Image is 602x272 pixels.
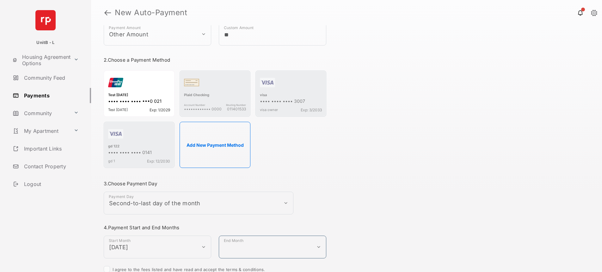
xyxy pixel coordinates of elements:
h3: 2. Choose a Payment Method [104,57,326,63]
div: •••• •••• •••• 0141 [108,150,170,156]
div: gd 122•••• •••• •••• 0141gd 1Exp: 12/2030 [104,122,175,168]
span: Exp: 1/2029 [150,108,170,112]
div: visa [260,93,322,98]
p: UnitB - L [36,40,54,46]
span: •••••••••••• 0000 [184,107,222,111]
a: Important Links [10,141,81,156]
img: svg+xml;base64,PHN2ZyB4bWxucz0iaHR0cDovL3d3dy53My5vcmcvMjAwMC9zdmciIHdpZHRoPSI2NCIgaGVpZ2h0PSI2NC... [35,10,56,30]
a: Community Feed [10,70,91,85]
div: visa•••• •••• •••• 3007visa ownerExp: 3/2033 [255,71,326,117]
a: My Apartment [10,123,71,139]
a: Housing Agreement Options [10,53,71,68]
div: Test [DATE]•••• •••• •••• •••0 021Test [DATE]Exp: 1/2029 [104,71,175,117]
div: •••• •••• •••• •••0 021 [108,98,170,105]
div: Plaid Checking [184,93,246,98]
div: •••• •••• •••• 3007 [260,98,322,105]
span: Routing Number [226,103,246,107]
span: gd 1 [108,159,115,164]
h3: 4. Payment Start and End Months [104,225,326,231]
span: visa owner [260,108,278,112]
a: Logout [10,176,91,192]
a: Contact Property [10,159,91,174]
a: Payments [10,88,91,103]
button: Add New Payment Method [180,122,250,168]
span: Account Number [184,103,222,107]
div: gd 122 [108,144,170,150]
span: 011401533 [226,107,246,111]
a: Community [10,106,71,121]
strong: New Auto-Payment [115,9,187,16]
span: Test [DATE] [108,108,128,112]
span: Exp: 12/2030 [147,159,170,164]
div: Test [DATE] [108,93,170,98]
div: Plaid CheckingAccount Number•••••••••••• 0000Routing Number011401533 [180,71,250,117]
h3: 3. Choose Payment Day [104,181,326,187]
span: Exp: 3/2033 [301,108,322,112]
